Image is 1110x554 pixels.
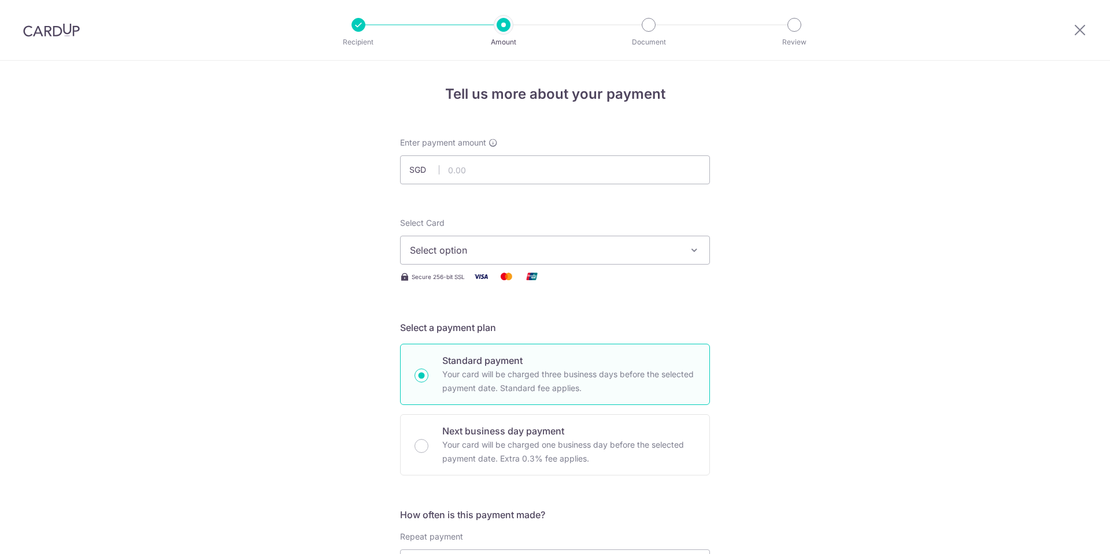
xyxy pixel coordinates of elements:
[23,23,80,37] img: CardUp
[400,84,710,105] h4: Tell us more about your payment
[400,236,710,265] button: Select option
[442,438,695,466] p: Your card will be charged one business day before the selected payment date. Extra 0.3% fee applies.
[410,243,679,257] span: Select option
[495,269,518,284] img: Mastercard
[409,164,439,176] span: SGD
[316,36,401,48] p: Recipient
[442,424,695,438] p: Next business day payment
[442,354,695,367] p: Standard payment
[469,269,493,284] img: Visa
[400,508,710,522] h5: How often is this payment made?
[412,272,465,281] span: Secure 256-bit SSL
[400,137,486,148] span: Enter payment amount
[752,36,837,48] p: Review
[606,36,691,48] p: Document
[400,218,445,228] span: translation missing: en.payables.payment_networks.credit_card.summary.labels.select_card
[400,321,710,334] h5: Select a payment plan
[442,367,695,395] p: Your card will be charged three business days before the selected payment date. Standard fee appl...
[400,155,710,184] input: 0.00
[1037,519,1098,548] iframe: Opens a widget where you can find more information
[461,36,546,48] p: Amount
[520,269,543,284] img: Union Pay
[400,531,463,542] label: Repeat payment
